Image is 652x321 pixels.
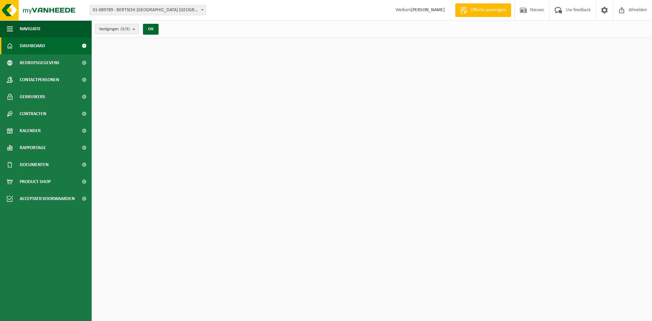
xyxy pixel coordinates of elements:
span: Product Shop [20,173,51,190]
span: Dashboard [20,37,45,54]
span: Bedrijfsgegevens [20,54,59,71]
count: (3/3) [121,27,130,31]
button: Vestigingen(3/3) [95,24,139,34]
span: Contactpersonen [20,71,59,88]
span: 01-089789 - BERTSCHI BELGIUM NV - ANTWERPEN [90,5,206,15]
span: Navigatie [20,20,41,37]
span: Kalender [20,122,41,139]
span: Acceptatievoorwaarden [20,190,75,207]
span: Contracten [20,105,46,122]
a: Offerte aanvragen [455,3,511,17]
span: Rapportage [20,139,46,156]
strong: [PERSON_NAME] [411,7,445,13]
span: Vestigingen [99,24,130,34]
button: OK [143,24,159,35]
span: Gebruikers [20,88,45,105]
span: Offerte aanvragen [469,7,508,14]
span: Documenten [20,156,49,173]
